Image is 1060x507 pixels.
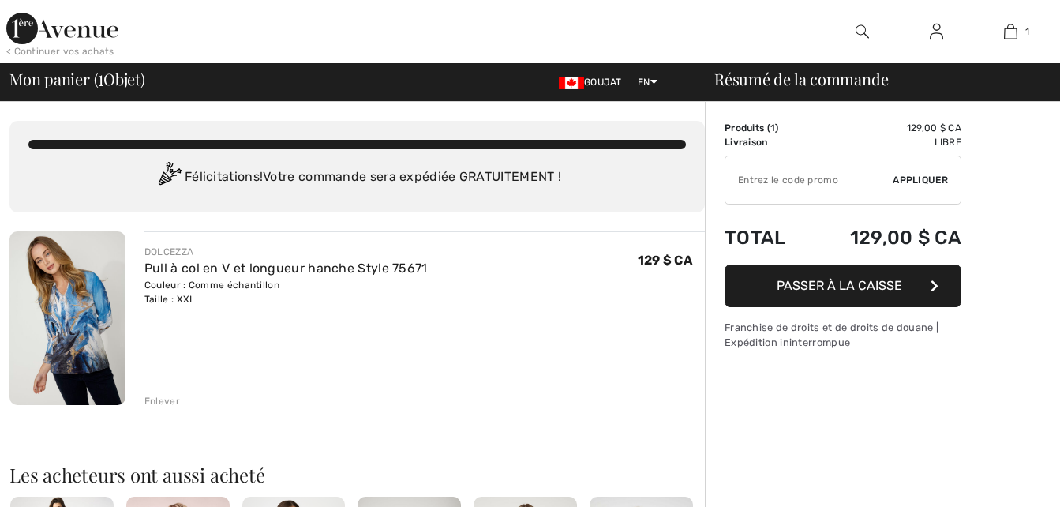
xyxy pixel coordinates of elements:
a: 1 [974,22,1047,41]
font: Objet) [103,68,145,89]
h2: Les acheteurs ont aussi acheté [9,465,705,484]
span: 129 $ CA [638,253,692,268]
span: Passer à la caisse [777,278,902,293]
span: 1 [770,122,775,133]
img: Mon sac [1004,22,1017,41]
font: EN [638,77,650,88]
span: GOUJAT [559,77,628,88]
input: Promo code [725,156,893,204]
div: < Continuer vos achats [6,44,114,58]
font: Produits ( [725,122,775,133]
div: Franchise de droits et de droits de douane | Expédition ininterrompue [725,320,961,350]
div: Enlever [144,394,180,408]
td: 129,00 $ CA [808,211,961,265]
font: Félicitations! Votre commande sera expédiée GRATUITEMENT ! [185,169,561,184]
td: Total [725,211,808,265]
font: Couleur : Comme échantillon Taille : XXL [144,280,279,305]
span: Appliquer [893,173,948,187]
td: Livraison [725,135,808,149]
img: Dollar canadien [559,77,584,89]
img: Pull à col en V et longueur hanche Style 75671 [9,231,125,405]
img: 1ère Avenue [6,13,118,44]
button: Passer à la caisse [725,265,961,307]
span: 1 [98,67,103,88]
a: Pull à col en V et longueur hanche Style 75671 [144,261,428,276]
font: Mon panier ( [9,68,98,89]
span: 1 [1025,24,1029,39]
td: ) [725,121,808,135]
img: Rechercher sur le site Web [856,22,869,41]
a: Sign In [917,22,956,42]
td: 129,00 $ CA [808,121,961,135]
td: Libre [808,135,961,149]
div: DOLCEZZA [144,245,428,259]
div: Résumé de la commande [695,71,1051,87]
img: Mes infos [930,22,943,41]
img: Congratulation2.svg [153,162,185,193]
